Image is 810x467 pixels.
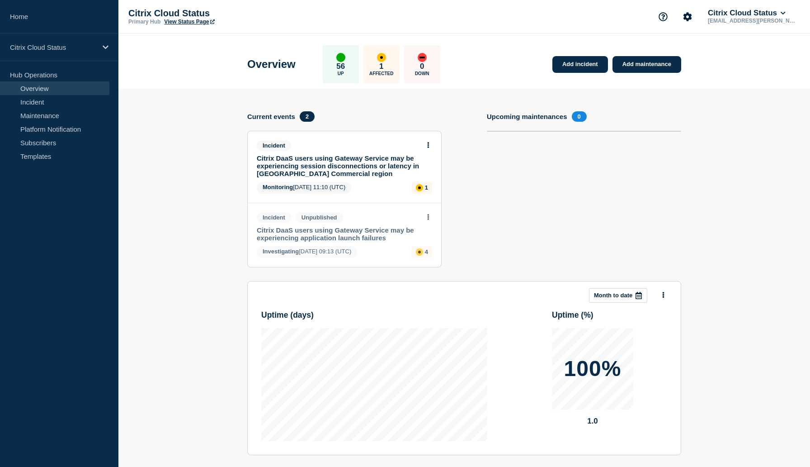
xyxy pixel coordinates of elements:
h4: Upcoming maintenances [487,113,567,120]
h1: Overview [247,58,296,71]
p: 56 [336,62,345,71]
a: View Status Page [164,19,214,25]
a: Add maintenance [612,56,681,73]
span: Monitoring [263,184,293,191]
span: [DATE] 09:13 (UTC) [257,246,357,258]
h3: Uptime ( days ) [261,310,314,320]
div: up [336,53,345,62]
button: Month to date [589,288,647,303]
div: affected [416,184,423,191]
button: Account settings [678,7,697,26]
p: 100% [564,358,622,380]
p: 4 [425,248,428,255]
p: 1 [379,62,383,71]
p: Affected [369,71,393,76]
div: down [418,53,427,62]
h4: Current events [247,113,295,120]
span: Incident [257,212,291,223]
p: 1.0 [552,417,633,426]
span: Incident [257,140,291,151]
p: Up [338,71,344,76]
a: Add incident [552,56,608,73]
span: 2 [300,111,315,122]
p: Month to date [594,292,632,299]
p: Down [415,71,429,76]
span: [DATE] 11:10 (UTC) [257,182,351,194]
p: Citrix Cloud Status [128,8,309,19]
span: Unpublished [296,212,343,223]
div: affected [377,53,386,62]
p: Citrix Cloud Status [10,43,97,51]
button: Support [654,7,673,26]
p: 1 [425,184,428,191]
div: affected [416,248,423,256]
button: Citrix Cloud Status [706,9,787,18]
p: 0 [420,62,424,71]
a: Citrix DaaS users using Gateway Service may be experiencing session disconnections or latency in ... [257,154,420,177]
span: Investigating [263,248,299,255]
h3: Uptime ( % ) [552,310,593,320]
p: Primary Hub [128,19,160,25]
p: [EMAIL_ADDRESS][PERSON_NAME][DOMAIN_NAME] [706,18,800,24]
span: 0 [572,111,587,122]
a: Citrix DaaS users using Gateway Service may be experiencing application launch failures [257,226,420,242]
